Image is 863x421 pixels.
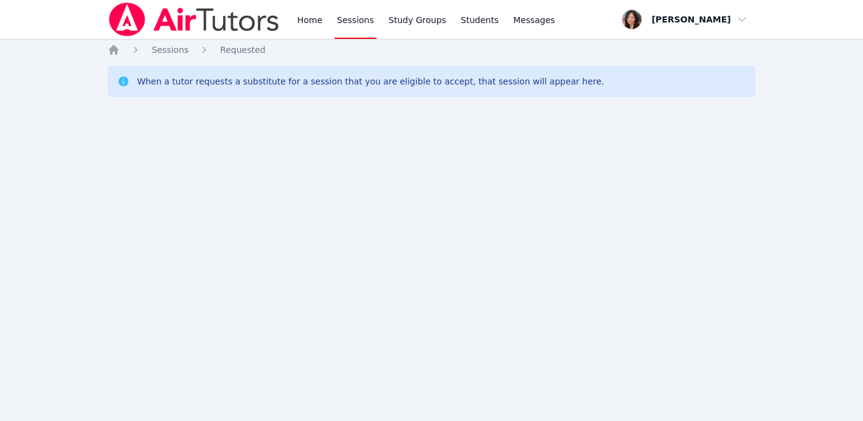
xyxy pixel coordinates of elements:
[108,44,755,56] nav: Breadcrumb
[137,75,604,87] div: When a tutor requests a substitute for a session that you are eligible to accept, that session wi...
[513,14,555,26] span: Messages
[151,44,189,56] a: Sessions
[108,2,280,36] img: Air Tutors
[220,44,265,56] a: Requested
[151,45,189,55] span: Sessions
[220,45,265,55] span: Requested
